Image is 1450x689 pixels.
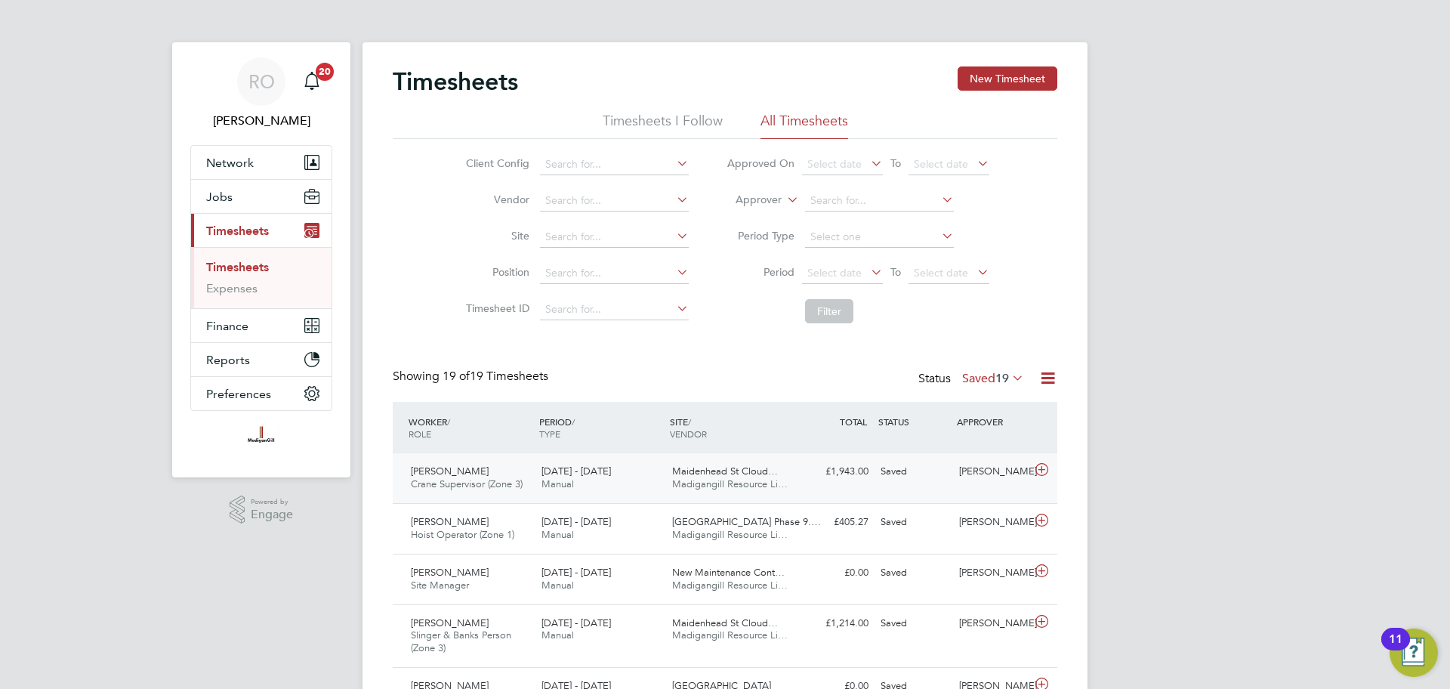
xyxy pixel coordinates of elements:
[540,299,689,320] input: Search for...
[251,508,293,521] span: Engage
[411,629,511,654] span: Slinger & Banks Person (Zone 3)
[411,477,523,490] span: Crane Supervisor (Zone 3)
[443,369,548,384] span: 19 Timesheets
[914,266,968,280] span: Select date
[1389,639,1402,659] div: 11
[541,515,611,528] span: [DATE] - [DATE]
[190,57,332,130] a: RO[PERSON_NAME]
[995,371,1009,386] span: 19
[760,112,848,139] li: All Timesheets
[411,579,469,592] span: Site Manager
[411,465,489,477] span: [PERSON_NAME]
[206,156,254,170] span: Network
[840,416,867,428] span: TOTAL
[191,309,332,342] button: Finance
[461,301,529,315] label: Timesheet ID
[541,465,611,477] span: [DATE] - [DATE]
[958,66,1057,91] button: New Timesheet
[672,579,788,592] span: Madigangill Resource Li…
[796,459,875,484] div: £1,943.00
[807,266,862,280] span: Select date
[190,426,332,450] a: Go to home page
[409,428,431,440] span: ROLE
[206,224,269,238] span: Timesheets
[666,408,797,447] div: SITE
[670,428,707,440] span: VENDOR
[443,369,470,384] span: 19 of
[411,528,514,541] span: Hoist Operator (Zone 1)
[191,247,332,308] div: Timesheets
[461,229,529,243] label: Site
[807,157,862,171] span: Select date
[541,477,574,490] span: Manual
[540,227,689,248] input: Search for...
[191,180,332,213] button: Jobs
[953,611,1032,636] div: [PERSON_NAME]
[191,377,332,410] button: Preferences
[727,156,794,170] label: Approved On
[461,193,529,206] label: Vendor
[541,528,574,541] span: Manual
[805,190,954,212] input: Search for...
[206,319,248,333] span: Finance
[405,408,535,447] div: WORKER
[411,566,489,579] span: [PERSON_NAME]
[191,343,332,376] button: Reports
[953,510,1032,535] div: [PERSON_NAME]
[805,227,954,248] input: Select one
[875,611,953,636] div: Saved
[540,190,689,212] input: Search for...
[248,72,275,91] span: RO
[411,616,489,629] span: [PERSON_NAME]
[875,408,953,435] div: STATUS
[206,281,258,295] a: Expenses
[727,229,794,243] label: Period Type
[541,629,574,641] span: Manual
[805,299,853,323] button: Filter
[411,515,489,528] span: [PERSON_NAME]
[796,561,875,585] div: £0.00
[191,214,332,247] button: Timesheets
[461,265,529,279] label: Position
[953,561,1032,585] div: [PERSON_NAME]
[914,157,968,171] span: Select date
[206,260,269,274] a: Timesheets
[714,193,782,208] label: Approver
[540,263,689,284] input: Search for...
[191,146,332,179] button: Network
[672,566,785,579] span: New Maintenance Cont…
[244,426,278,450] img: madigangill-logo-retina.png
[727,265,794,279] label: Period
[603,112,723,139] li: Timesheets I Follow
[672,616,778,629] span: Maidenhead St Cloud…
[886,153,905,173] span: To
[953,408,1032,435] div: APPROVER
[316,63,334,81] span: 20
[672,629,788,641] span: Madigangill Resource Li…
[875,561,953,585] div: Saved
[962,371,1024,386] label: Saved
[393,66,518,97] h2: Timesheets
[1390,629,1438,677] button: Open Resource Center, 11 new notifications
[886,262,905,282] span: To
[206,353,250,367] span: Reports
[796,611,875,636] div: £1,214.00
[672,528,788,541] span: Madigangill Resource Li…
[461,156,529,170] label: Client Config
[541,616,611,629] span: [DATE] - [DATE]
[672,515,821,528] span: [GEOGRAPHIC_DATA] Phase 9.…
[535,408,666,447] div: PERIOD
[251,496,293,508] span: Powered by
[539,428,560,440] span: TYPE
[918,369,1027,390] div: Status
[393,369,551,385] div: Showing
[672,465,778,477] span: Maidenhead St Cloud…
[875,510,953,535] div: Saved
[540,154,689,175] input: Search for...
[796,510,875,535] div: £405.27
[206,387,271,401] span: Preferences
[447,416,450,428] span: /
[672,477,788,490] span: Madigangill Resource Li…
[190,112,332,130] span: Ryan O'Donnell
[572,416,575,428] span: /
